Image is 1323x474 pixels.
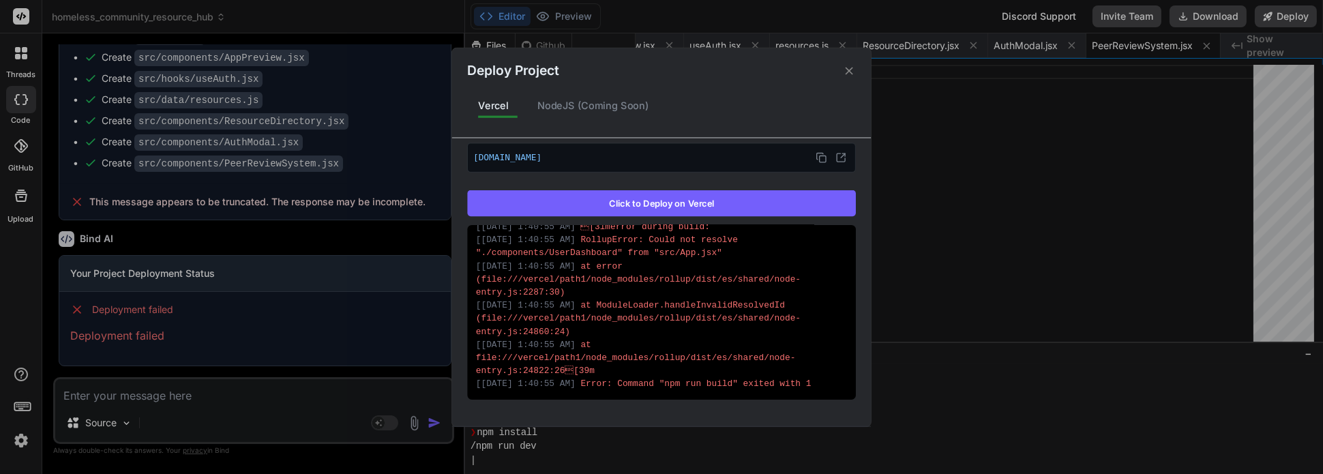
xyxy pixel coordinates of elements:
[476,259,847,299] div: at error (file:///vercel/path1/node_modules/rollup/dist/es/shared/node-entry.js:2287:30)
[476,299,847,338] div: at ModuleLoader.handleInvalidResolvedId (file:///vercel/path1/node_modules/rollup/dist/es/shared/...
[473,149,850,166] p: [DOMAIN_NAME]
[476,377,847,390] div: Error: Command "npm run build" exited with 1
[832,149,850,166] button: Open in new tab
[476,222,576,231] span: [ [DATE] 1:40:55 AM ]
[476,233,847,259] div: RollupError: Could not resolve "./components/UserDashboard" from "src/App.jsx"
[526,91,660,120] div: NodeJS (Coming Soon)
[476,379,576,389] span: [ [DATE] 1:40:55 AM ]
[467,91,520,120] div: Vercel
[476,338,847,378] div: at file:///vercel/path1/node_modules/rollup/dist/es/shared/node-entry.js:24822:26[39m
[476,300,576,310] span: [ [DATE] 1:40:55 AM ]
[476,261,576,271] span: [ [DATE] 1:40:55 AM ]
[467,61,559,80] h2: Deploy Project
[476,340,576,349] span: [ [DATE] 1:40:55 AM ]
[476,235,576,244] span: [ [DATE] 1:40:55 AM ]
[467,125,856,138] label: Deployment URL
[813,149,831,166] button: Copy URL
[467,190,856,216] button: Click to Deploy on Vercel
[476,220,847,233] div: [31merror during build:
